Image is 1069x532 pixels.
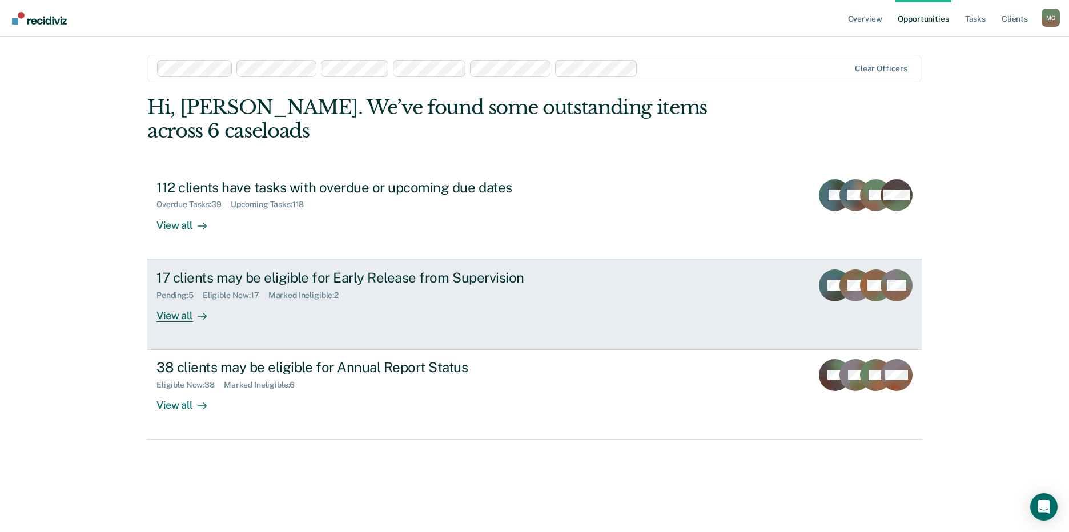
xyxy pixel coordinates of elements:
div: View all [156,390,220,412]
div: Marked Ineligible : 6 [224,380,304,390]
div: Pending : 5 [156,291,203,300]
img: Recidiviz [12,12,67,25]
div: Hi, [PERSON_NAME]. We’ve found some outstanding items across 6 caseloads [147,96,767,143]
div: M G [1042,9,1060,27]
div: Eligible Now : 38 [156,380,224,390]
div: Overdue Tasks : 39 [156,200,231,209]
div: Eligible Now : 17 [203,291,268,300]
a: 112 clients have tasks with overdue or upcoming due datesOverdue Tasks:39Upcoming Tasks:118View all [147,170,922,260]
div: 17 clients may be eligible for Early Release from Supervision [156,269,557,286]
div: 112 clients have tasks with overdue or upcoming due dates [156,179,557,196]
div: View all [156,209,220,232]
a: 17 clients may be eligible for Early Release from SupervisionPending:5Eligible Now:17Marked Ineli... [147,260,922,350]
div: Clear officers [855,64,907,74]
button: Profile dropdown button [1042,9,1060,27]
div: 38 clients may be eligible for Annual Report Status [156,359,557,376]
div: View all [156,300,220,322]
div: Upcoming Tasks : 118 [231,200,314,209]
div: Marked Ineligible : 2 [268,291,348,300]
div: Open Intercom Messenger [1030,493,1058,521]
a: 38 clients may be eligible for Annual Report StatusEligible Now:38Marked Ineligible:6View all [147,350,922,440]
